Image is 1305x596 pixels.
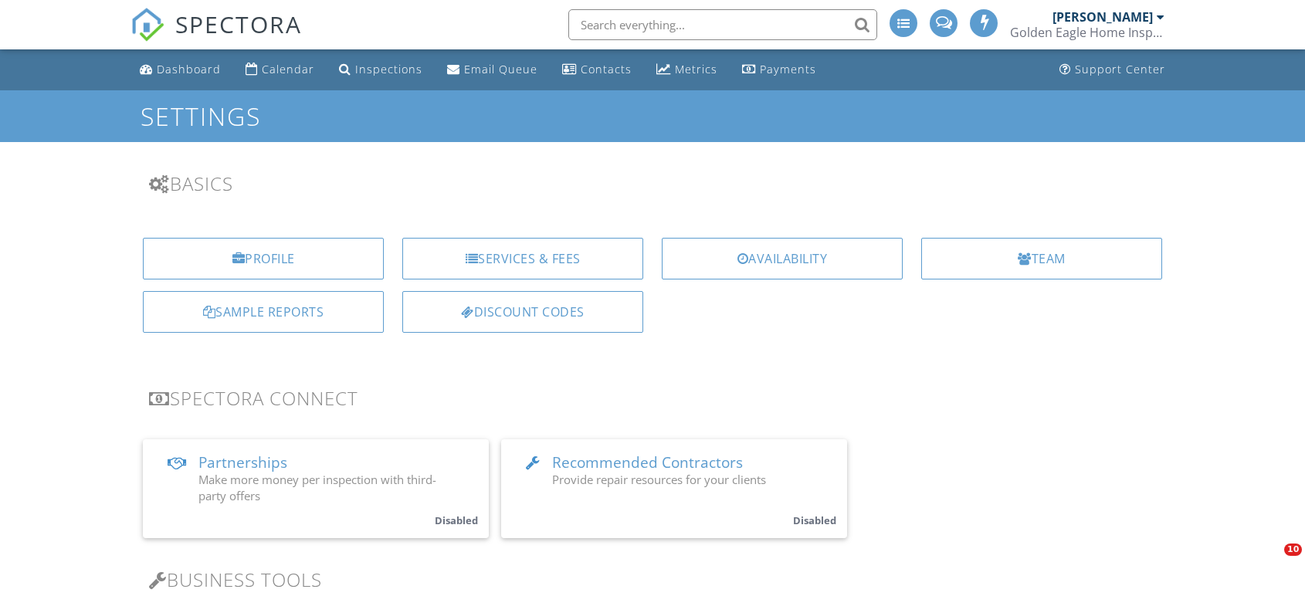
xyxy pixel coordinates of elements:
a: Payments [736,56,822,84]
a: Profile [143,238,384,279]
span: Make more money per inspection with third-party offers [198,472,436,503]
a: SPECTORA [130,21,302,53]
a: Metrics [650,56,724,84]
span: 10 [1284,544,1302,556]
h1: Settings [141,103,1164,130]
iframe: Intercom live chat [1252,544,1290,581]
a: Discount Codes [402,291,643,333]
img: The Best Home Inspection Software - Spectora [130,8,164,42]
small: Disabled [435,513,478,527]
a: Dashboard [134,56,227,84]
a: Partnerships Make more money per inspection with third-party offers Disabled [143,439,489,538]
h3: Basics [149,173,1156,194]
h3: Spectora Connect [149,388,1156,408]
a: Sample Reports [143,291,384,333]
a: Email Queue [441,56,544,84]
span: Recommended Contractors [552,452,743,472]
div: Payments [760,62,816,76]
span: Provide repair resources for your clients [552,472,766,487]
div: Calendar [262,62,314,76]
div: Golden Eagle Home Inspection, LLC [1010,25,1164,40]
span: Partnerships [198,452,287,472]
input: Search everything... [568,9,877,40]
div: Contacts [581,62,632,76]
a: Support Center [1053,56,1171,84]
div: Support Center [1075,62,1165,76]
a: Services & Fees [402,238,643,279]
small: Disabled [793,513,836,527]
div: Metrics [675,62,717,76]
a: Inspections [333,56,429,84]
div: Dashboard [157,62,221,76]
a: Team [921,238,1162,279]
a: Contacts [556,56,638,84]
div: Inspections [355,62,422,76]
h3: Business Tools [149,569,1156,590]
span: SPECTORA [175,8,302,40]
div: Email Queue [464,62,537,76]
a: Recommended Contractors Provide repair resources for your clients Disabled [501,439,847,538]
a: Calendar [239,56,320,84]
div: [PERSON_NAME] [1052,9,1153,25]
a: Availability [662,238,903,279]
